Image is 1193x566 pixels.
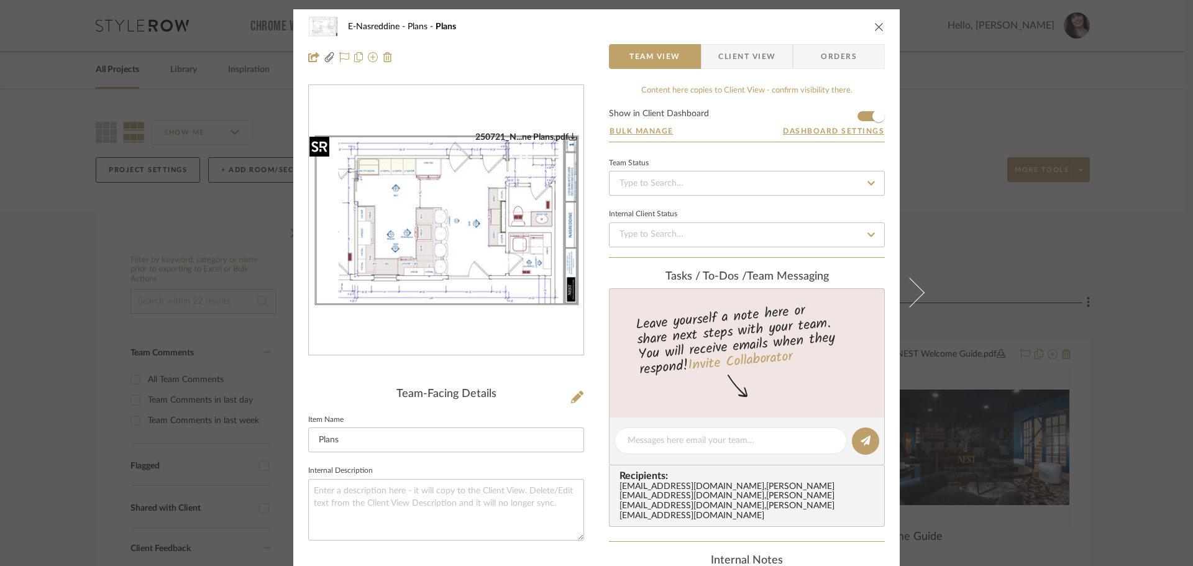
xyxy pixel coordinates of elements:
img: 1317bdad-f82d-4528-9c94-18f5d0c56360_436x436.jpg [309,132,583,309]
span: E-Nasreddine [348,22,408,31]
button: Bulk Manage [609,126,674,137]
div: Content here copies to Client View - confirm visibility there. [609,84,885,97]
div: [EMAIL_ADDRESS][DOMAIN_NAME] , [PERSON_NAME][EMAIL_ADDRESS][DOMAIN_NAME] , [PERSON_NAME][EMAIL_AD... [619,482,879,522]
label: Item Name [308,417,344,423]
button: Dashboard Settings [782,126,885,137]
input: Type to Search… [609,222,885,247]
span: Tasks / To-Dos / [665,271,747,282]
span: Client View [718,44,775,69]
img: 1317bdad-f82d-4528-9c94-18f5d0c56360_48x40.jpg [308,14,338,39]
span: Team View [629,44,680,69]
div: team Messaging [609,270,885,284]
div: 0 [309,132,583,309]
button: close [874,21,885,32]
a: Invite Collaborator [687,346,793,377]
input: Enter Item Name [308,427,584,452]
div: Team Status [609,160,649,167]
div: Team-Facing Details [308,388,584,401]
span: Plans [436,22,456,31]
span: Plans [408,22,436,31]
span: Recipients: [619,470,879,482]
div: 250721_N...ne Plans.pdf [475,132,577,143]
div: Leave yourself a note here or share next steps with your team. You will receive emails when they ... [608,297,887,380]
span: Orders [807,44,871,69]
img: Remove from project [383,52,393,62]
label: Internal Description [308,468,373,474]
input: Type to Search… [609,171,885,196]
div: Internal Client Status [609,211,677,217]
